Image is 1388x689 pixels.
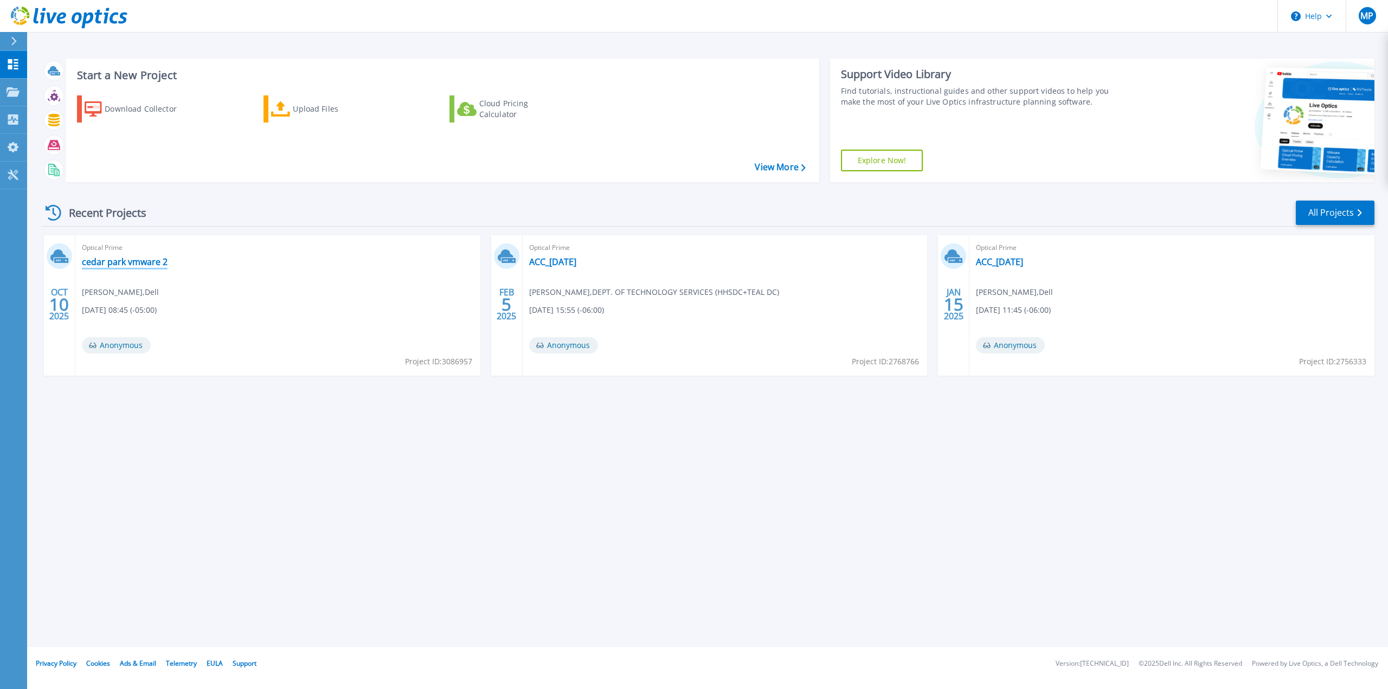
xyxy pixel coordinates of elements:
[529,337,598,353] span: Anonymous
[82,256,168,267] a: cedar park vmware 2
[105,98,191,120] div: Download Collector
[1252,660,1378,667] li: Powered by Live Optics, a Dell Technology
[529,304,604,316] span: [DATE] 15:55 (-06:00)
[479,98,566,120] div: Cloud Pricing Calculator
[449,95,570,123] a: Cloud Pricing Calculator
[496,285,517,324] div: FEB 2025
[841,67,1122,81] div: Support Video Library
[943,285,964,324] div: JAN 2025
[405,356,472,368] span: Project ID: 3086957
[841,150,923,171] a: Explore Now!
[293,98,380,120] div: Upload Files
[49,285,69,324] div: OCT 2025
[166,659,197,668] a: Telemetry
[82,337,151,353] span: Anonymous
[1299,356,1366,368] span: Project ID: 2756333
[976,286,1053,298] span: [PERSON_NAME] , Dell
[841,86,1122,107] div: Find tutorials, instructional guides and other support videos to help you make the most of your L...
[1360,11,1373,20] span: MP
[86,659,110,668] a: Cookies
[976,337,1045,353] span: Anonymous
[207,659,223,668] a: EULA
[529,256,576,267] a: ACC_[DATE]
[120,659,156,668] a: Ads & Email
[264,95,384,123] a: Upload Files
[82,304,157,316] span: [DATE] 08:45 (-05:00)
[82,286,159,298] span: [PERSON_NAME] , Dell
[529,286,779,298] span: [PERSON_NAME] , DEPT. OF TECHNOLOGY SERVICES (HHSDC+TEAL DC)
[529,242,921,254] span: Optical Prime
[77,69,805,81] h3: Start a New Project
[1056,660,1129,667] li: Version: [TECHNICAL_ID]
[944,300,963,309] span: 15
[1296,201,1374,225] a: All Projects
[1139,660,1242,667] li: © 2025 Dell Inc. All Rights Reserved
[233,659,256,668] a: Support
[976,242,1368,254] span: Optical Prime
[755,162,805,172] a: View More
[77,95,198,123] a: Download Collector
[82,242,474,254] span: Optical Prime
[852,356,919,368] span: Project ID: 2768766
[49,300,69,309] span: 10
[36,659,76,668] a: Privacy Policy
[976,304,1051,316] span: [DATE] 11:45 (-06:00)
[42,199,161,226] div: Recent Projects
[976,256,1023,267] a: ACC_[DATE]
[502,300,511,309] span: 5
